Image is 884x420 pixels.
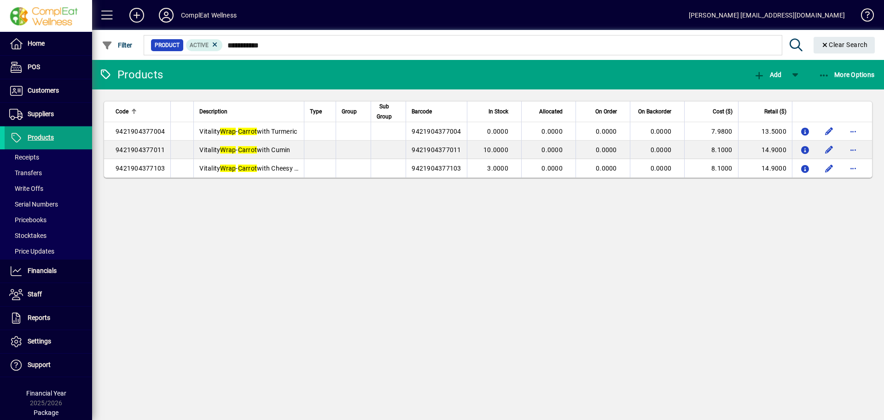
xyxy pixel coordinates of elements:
button: More options [846,124,861,139]
span: 0.0000 [541,146,563,154]
a: POS [5,56,92,79]
div: Type [310,106,330,117]
span: Allocated [539,106,563,117]
button: Edit [822,161,837,176]
span: Suppliers [28,110,54,118]
span: On Backorder [638,106,671,117]
span: 0.0000 [487,128,508,135]
a: Write Offs [5,181,92,196]
a: Receipts [5,149,92,165]
span: 0.0000 [596,128,617,135]
span: Write Offs [9,185,43,192]
a: Home [5,32,92,55]
span: 9421904377011 [116,146,165,154]
span: 0.0000 [651,146,672,154]
span: Settings [28,337,51,345]
span: Barcode [412,106,432,117]
span: 0.0000 [651,128,672,135]
span: Product [155,41,180,50]
button: More Options [816,66,877,83]
span: Stocktakes [9,232,47,239]
span: Active [190,42,209,48]
div: On Order [582,106,625,117]
button: Add [122,7,151,24]
span: 0.0000 [651,165,672,172]
span: On Order [595,106,617,117]
span: Transfers [9,169,42,177]
span: 3.0000 [487,165,508,172]
span: Sub Group [377,101,392,122]
span: 0.0000 [541,128,563,135]
button: Add [751,66,784,83]
div: Description [199,106,298,117]
span: POS [28,63,40,71]
a: Pricebooks [5,212,92,228]
button: Edit [822,124,837,139]
div: ComplEat Wellness [181,8,237,23]
div: Code [116,106,165,117]
span: Vitality - with Cheesy Onion [199,165,312,172]
a: Staff [5,283,92,306]
em: Carrot [238,165,257,172]
span: Vitality - with Cumin [199,146,290,154]
span: 9421904377011 [412,146,461,154]
button: More options [846,161,861,176]
span: Financial Year [26,390,66,397]
td: 7.9800 [684,122,738,141]
span: Filter [102,41,133,49]
span: Home [28,40,45,47]
span: Description [199,106,227,117]
a: Price Updates [5,243,92,259]
em: Wrap [220,165,236,172]
em: Carrot [238,146,257,154]
span: Clear Search [821,41,868,48]
span: Type [310,106,322,117]
span: Serial Numbers [9,201,58,208]
a: Knowledge Base [854,2,872,32]
em: Wrap [220,146,236,154]
span: Financials [28,267,57,274]
button: More options [846,142,861,157]
a: Stocktakes [5,228,92,243]
div: Allocated [527,106,571,117]
div: Products [99,67,163,82]
div: [PERSON_NAME] [EMAIL_ADDRESS][DOMAIN_NAME] [689,8,845,23]
span: Staff [28,290,42,298]
span: 9421904377103 [412,165,461,172]
span: 0.0000 [541,165,563,172]
span: Price Updates [9,248,54,255]
td: 13.5000 [738,122,792,141]
a: Financials [5,260,92,283]
span: Reports [28,314,50,321]
span: Vitality - with Turmeric [199,128,297,135]
div: In Stock [473,106,517,117]
span: 0.0000 [596,165,617,172]
td: 8.1000 [684,159,738,177]
span: More Options [819,71,875,78]
span: Products [28,134,54,141]
span: 9421904377004 [412,128,461,135]
a: Suppliers [5,103,92,126]
button: Edit [822,142,837,157]
span: Receipts [9,154,39,161]
span: Pricebooks [9,216,47,224]
span: Code [116,106,128,117]
span: 10.0000 [483,146,508,154]
span: Add [754,71,781,78]
td: 8.1000 [684,141,738,159]
td: 14.9000 [738,159,792,177]
a: Customers [5,79,92,102]
span: Support [28,361,51,368]
a: Transfers [5,165,92,181]
a: Settings [5,330,92,353]
span: Customers [28,87,59,94]
span: 9421904377004 [116,128,165,135]
span: Group [342,106,357,117]
a: Serial Numbers [5,196,92,212]
div: Group [342,106,365,117]
span: 0.0000 [596,146,617,154]
div: Sub Group [377,101,400,122]
span: Package [34,409,58,416]
div: Barcode [412,106,461,117]
td: 14.9000 [738,141,792,159]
